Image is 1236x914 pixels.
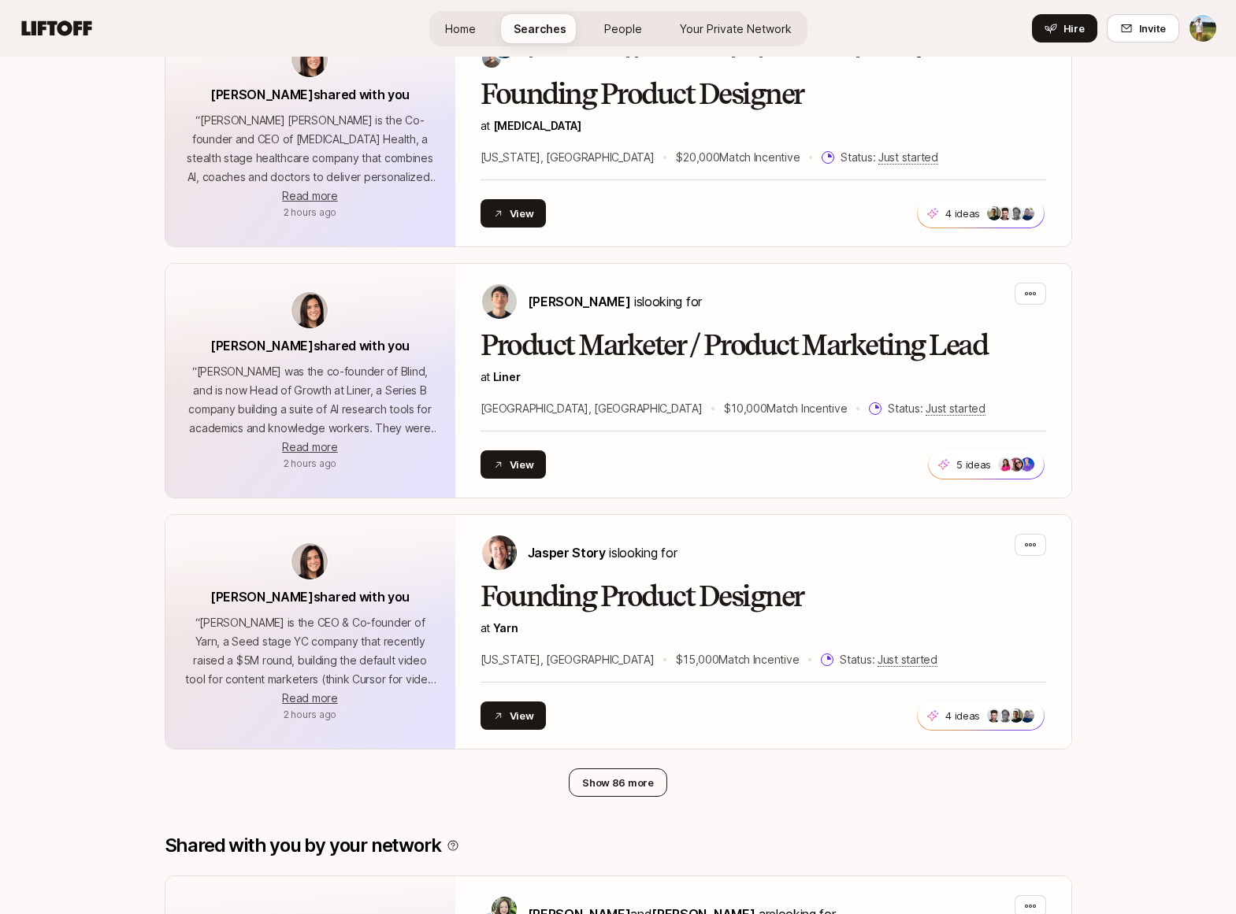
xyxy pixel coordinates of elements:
p: 5 ideas [956,457,991,472]
img: ACg8ocLvjhFXXvRClJjm-xPfkkp9veM7FpBgciPjquukK9GRrNvCg31i2A=s160-c [1021,206,1035,220]
p: 4 ideas [945,205,980,221]
p: at [481,619,1046,638]
span: Hire [1063,20,1085,36]
p: $20,000 Match Incentive [676,148,800,167]
p: “ [PERSON_NAME] was the co-founder of Blind, and is now Head of Growth at Liner, a Series B compa... [184,362,436,438]
span: Your Private Network [680,20,792,37]
button: 4 ideas [917,198,1045,228]
img: Kyum Kim [482,284,517,319]
span: September 17, 2025 10:07am [284,457,336,469]
a: Yarn [493,621,518,635]
img: 7bf30482_e1a5_47b4_9e0f_fc49ddd24bf6.jpg [988,709,1002,723]
span: September 17, 2025 10:07am [284,709,336,720]
img: avatar-url [291,543,328,579]
button: View [481,701,547,730]
p: is looking for [528,291,702,312]
button: Hire [1032,14,1097,43]
span: People [604,20,642,37]
img: 33f207b1_b18a_494d_993f_6cda6c0df701.jpg [999,709,1013,723]
a: Home [432,14,488,43]
span: Read more [282,691,337,705]
button: 5 ideas [928,450,1045,479]
p: at [481,117,1046,135]
img: f0936900_d56c_467f_af31_1b3fd38f9a79.jpg [1010,709,1024,723]
p: “ [PERSON_NAME] [PERSON_NAME] is the Co-founder and CEO of [MEDICAL_DATA] Health, a stealth stage... [184,111,436,187]
a: Your Private Network [667,14,804,43]
p: Status: [840,650,937,669]
button: Read more [282,187,337,205]
span: Just started [926,401,985,416]
img: Tyler Kieft [1190,15,1216,42]
img: avatar-url [291,41,328,77]
button: Read more [282,689,337,708]
span: [PERSON_NAME] shared with you [210,589,410,605]
p: 4 ideas [945,708,980,723]
span: [PERSON_NAME] shared with you [210,338,410,353]
p: [GEOGRAPHIC_DATA], [GEOGRAPHIC_DATA] [481,399,703,418]
img: Jasper Story [482,535,517,570]
span: Searches [514,20,566,37]
img: 33f207b1_b18a_494d_993f_6cda6c0df701.jpg [1010,206,1024,220]
span: Read more [282,440,337,453]
h2: Founding Product Designer [481,581,1046,612]
p: Status: [888,399,985,418]
img: David Deng [482,49,501,68]
span: Jasper Story [528,545,606,561]
h2: Product Marketer / Product Marketing Lead [481,330,1046,361]
img: f0936900_d56c_467f_af31_1b3fd38f9a79.jpg [988,206,1002,220]
a: Liner [493,370,521,383]
p: $15,000 Match Incentive [676,650,799,669]
img: 8cb77b6b_04d1_4d33_baff_42962a893d71.jpg [1021,457,1035,472]
a: People [592,14,655,43]
button: View [481,199,547,228]
img: 7bf30482_e1a5_47b4_9e0f_fc49ddd24bf6.jpg [999,206,1013,220]
button: Show 86 more [569,768,667,797]
img: 7eae97f6_67e1_41d3_8b2c_5868bb422597.jpg [1010,457,1024,472]
span: Invite [1139,20,1166,36]
button: Tyler Kieft [1189,14,1217,43]
span: September 17, 2025 10:07am [284,206,336,218]
a: Searches [501,14,579,43]
img: avatar-url [291,292,328,328]
p: is looking for [528,542,677,563]
button: 4 ideas [917,701,1045,731]
p: “ [PERSON_NAME] is the CEO & Co-founder of Yarn, a Seed stage YC company that recently raised a $... [184,613,436,689]
h2: Founding Product Designer [481,79,1046,110]
img: 9e09e871_5697_442b_ae6e_b16e3f6458f8.jpg [999,457,1013,472]
img: ACg8ocLvjhFXXvRClJjm-xPfkkp9veM7FpBgciPjquukK9GRrNvCg31i2A=s160-c [1021,709,1035,723]
span: Home [445,20,476,37]
span: Read more [282,189,337,202]
span: [PERSON_NAME] shared with you [210,87,410,102]
button: View [481,450,547,479]
p: [US_STATE], [GEOGRAPHIC_DATA] [481,148,655,167]
p: at [481,368,1046,387]
button: Invite [1107,14,1179,43]
span: Just started [878,653,937,667]
span: Just started [878,150,938,165]
button: Read more [282,438,337,457]
p: Shared with you by your network [165,834,441,857]
span: [PERSON_NAME] [528,294,631,309]
p: Status: [841,148,937,167]
span: [MEDICAL_DATA] [493,119,581,132]
p: [US_STATE], [GEOGRAPHIC_DATA] [481,650,655,669]
p: $10,000 Match Incentive [724,399,847,418]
